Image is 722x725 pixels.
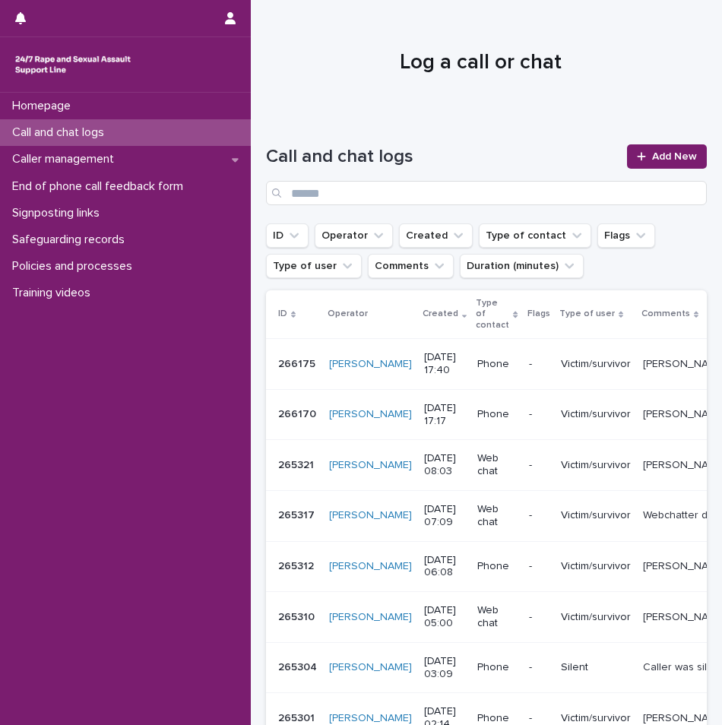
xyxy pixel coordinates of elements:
[529,459,549,472] p: -
[561,661,631,674] p: Silent
[6,99,83,113] p: Homepage
[315,223,393,248] button: Operator
[12,49,134,80] img: rhQMoQhaT3yELyF149Cw
[6,259,144,274] p: Policies and processes
[561,712,631,725] p: Victim/survivor
[6,286,103,300] p: Training videos
[527,306,550,322] p: Flags
[329,408,412,421] a: [PERSON_NAME]
[329,712,412,725] a: [PERSON_NAME]
[561,509,631,522] p: Victim/survivor
[561,358,631,371] p: Victim/survivor
[278,306,287,322] p: ID
[561,408,631,421] p: Victim/survivor
[329,459,412,472] a: [PERSON_NAME]
[529,611,549,624] p: -
[477,503,516,529] p: Web chat
[278,557,317,573] p: 265312
[6,125,116,140] p: Call and chat logs
[561,560,631,573] p: Victim/survivor
[278,355,318,371] p: 266175
[278,608,318,624] p: 265310
[266,146,618,168] h1: Call and chat logs
[278,658,320,674] p: 265304
[424,655,465,681] p: [DATE] 03:09
[329,661,412,674] a: [PERSON_NAME]
[479,223,591,248] button: Type of contact
[529,358,549,371] p: -
[6,206,112,220] p: Signposting links
[460,254,584,278] button: Duration (minutes)
[476,295,509,334] p: Type of contact
[368,254,454,278] button: Comments
[424,351,465,377] p: [DATE] 17:40
[329,358,412,371] a: [PERSON_NAME]
[424,604,465,630] p: [DATE] 05:00
[561,611,631,624] p: Victim/survivor
[477,604,516,630] p: Web chat
[559,306,615,322] p: Type of user
[423,306,458,322] p: Created
[529,712,549,725] p: -
[561,459,631,472] p: Victim/survivor
[329,560,412,573] a: [PERSON_NAME]
[266,181,707,205] input: Search
[278,456,317,472] p: 265321
[278,405,319,421] p: 266170
[477,560,516,573] p: Phone
[424,503,465,529] p: [DATE] 07:09
[627,144,707,169] a: Add New
[6,152,126,166] p: Caller management
[529,509,549,522] p: -
[424,452,465,478] p: [DATE] 08:03
[424,402,465,428] p: [DATE] 17:17
[329,509,412,522] a: [PERSON_NAME]
[641,306,690,322] p: Comments
[529,560,549,573] p: -
[529,408,549,421] p: -
[477,661,516,674] p: Phone
[266,254,362,278] button: Type of user
[6,179,195,194] p: End of phone call feedback form
[6,233,137,247] p: Safeguarding records
[424,554,465,580] p: [DATE] 06:08
[597,223,655,248] button: Flags
[477,712,516,725] p: Phone
[399,223,473,248] button: Created
[278,709,318,725] p: 265301
[328,306,368,322] p: Operator
[266,50,695,76] h1: Log a call or chat
[477,358,516,371] p: Phone
[278,506,318,522] p: 265317
[652,151,697,162] span: Add New
[266,223,309,248] button: ID
[329,611,412,624] a: [PERSON_NAME]
[477,408,516,421] p: Phone
[529,661,549,674] p: -
[477,452,516,478] p: Web chat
